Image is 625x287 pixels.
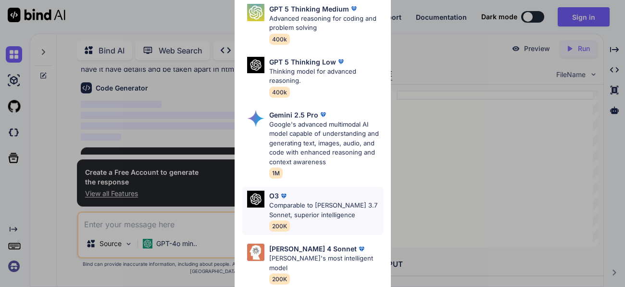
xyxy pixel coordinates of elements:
img: premium [279,191,288,201]
img: Pick Models [247,244,264,261]
p: Thinking model for advanced reasoning. [269,67,383,86]
img: premium [357,244,366,254]
span: 200K [269,274,290,285]
p: Advanced reasoning for coding and problem solving [269,14,383,33]
img: Pick Models [247,191,264,208]
img: Pick Models [247,4,264,21]
span: 1M [269,168,283,179]
p: GPT 5 Thinking Medium [269,4,349,14]
p: O3 [269,191,279,201]
img: premium [349,4,359,13]
p: GPT 5 Thinking Low [269,57,336,67]
p: [PERSON_NAME]'s most intelligent model [269,254,383,273]
span: 400k [269,34,290,45]
p: Gemini 2.5 Pro [269,110,318,120]
span: 400k [269,87,290,98]
img: Pick Models [247,110,264,127]
img: premium [336,57,346,66]
p: Comparable to [PERSON_NAME] 3.7 Sonnet, superior intelligence [269,201,383,220]
p: Google's advanced multimodal AI model capable of understanding and generating text, images, audio... [269,120,383,167]
img: Pick Models [247,57,264,74]
img: premium [318,110,328,119]
p: [PERSON_NAME] 4 Sonnet [269,244,357,254]
span: 200K [269,221,290,232]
